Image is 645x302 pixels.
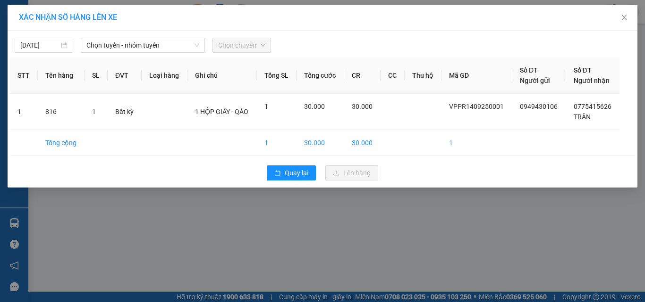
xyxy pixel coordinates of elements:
span: 0775415626 [574,103,611,110]
span: XÁC NHẬN SỐ HÀNG LÊN XE [19,13,117,22]
span: Người nhận [574,77,610,84]
span: Chọn tuyến - nhóm tuyến [86,38,199,52]
span: 30.000 [352,103,373,110]
td: 1 [441,130,512,156]
td: 1 [10,94,38,130]
th: Mã GD [441,57,512,94]
span: rollback [274,170,281,177]
span: 30.000 [304,103,325,110]
button: rollbackQuay lại [267,165,316,180]
button: uploadLên hàng [325,165,378,180]
span: Số ĐT [520,66,538,74]
th: CC [381,57,405,94]
td: 816 [38,94,85,130]
th: SL [85,57,108,94]
td: 1 [257,130,297,156]
span: Số ĐT [574,66,592,74]
th: Thu hộ [405,57,441,94]
span: Quay lại [285,168,308,178]
input: 14/09/2025 [20,40,59,50]
span: VPPR1409250001 [449,103,504,110]
td: 30.000 [297,130,344,156]
th: STT [10,57,38,94]
th: CR [344,57,381,94]
th: Tên hàng [38,57,85,94]
th: Tổng cước [297,57,344,94]
span: 1 [92,108,96,115]
span: close [620,14,628,21]
th: ĐVT [108,57,142,94]
th: Tổng SL [257,57,297,94]
span: TRÂN [574,113,591,121]
button: Close [611,5,637,31]
th: Ghi chú [187,57,257,94]
td: 30.000 [344,130,381,156]
span: 1 HỘP GIẤY - QÁO [195,108,248,115]
th: Loại hàng [142,57,187,94]
td: Bất kỳ [108,94,142,130]
span: 1 [264,103,268,110]
span: Chọn chuyến [218,38,265,52]
span: 0949430106 [520,103,558,110]
span: Người gửi [520,77,550,84]
td: Tổng cộng [38,130,85,156]
span: down [194,42,200,48]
